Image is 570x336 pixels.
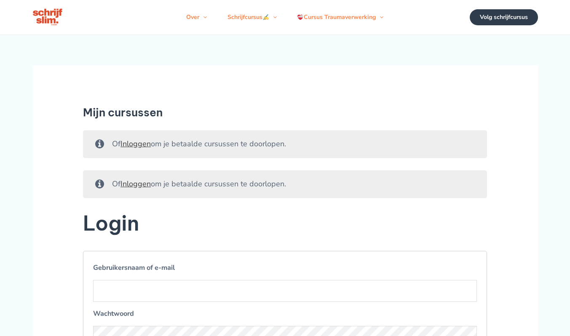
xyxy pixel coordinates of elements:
[93,307,477,320] label: Wachtwoord
[376,5,383,30] span: Menu schakelen
[120,139,151,149] a: Inloggen
[83,130,487,158] div: Of om je betaalde cursussen te doorlopen.
[287,5,393,30] a: Cursus TraumaverwerkingMenu schakelen
[83,170,487,198] div: Of om je betaalde cursussen te doorlopen.
[217,5,287,30] a: SchrijfcursusMenu schakelen
[176,5,217,30] a: OverMenu schakelen
[176,5,393,30] nav: Navigatie op de site: Menu
[120,179,151,189] a: Inloggen
[297,14,303,20] img: ❤️‍🩹
[32,8,64,27] img: schrijfcursus schrijfslim academy
[83,106,487,119] h1: Mijn cursussen
[83,210,487,237] h2: Login
[470,9,538,25] a: Volg schrijfcursus
[199,5,207,30] span: Menu schakelen
[93,261,477,274] label: Gebruikersnaam of e-mail
[263,14,269,20] img: ✍️
[269,5,277,30] span: Menu schakelen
